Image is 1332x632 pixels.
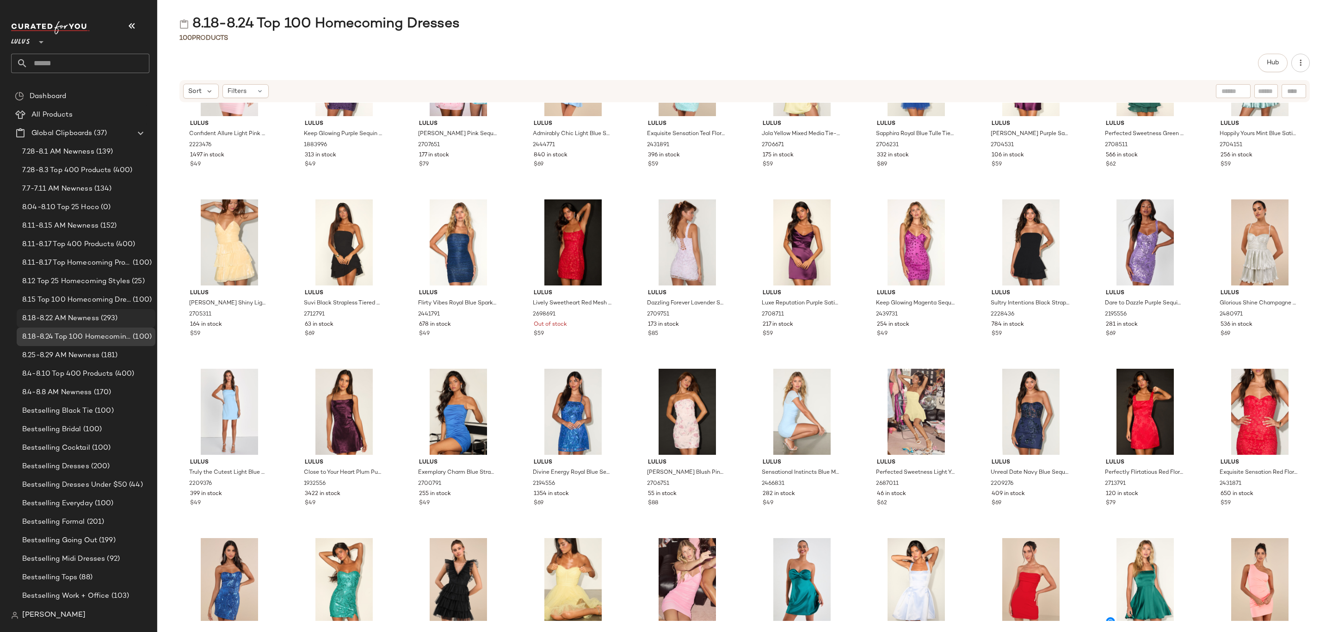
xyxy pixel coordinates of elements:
[648,499,658,508] span: $88
[648,490,677,498] span: 55 in stock
[179,15,460,33] div: 8.18-8.24 Top 100 Homecoming Dresses
[647,141,669,149] span: 2431891
[85,517,105,527] span: (201)
[179,35,192,42] span: 100
[419,151,449,160] span: 177 in stock
[534,330,544,338] span: $59
[869,369,963,455] img: 12910361_2687011.jpg
[412,199,505,285] img: 2441791_2_02_front_Retakes_2025-07-25.jpg
[1098,538,1192,624] img: 2713651_02_front_2025-08-08.jpg
[189,141,211,149] span: 2223476
[131,332,152,342] span: (100)
[877,120,956,128] span: Lulus
[1213,538,1307,624] img: 11837041_2440071.jpg
[419,120,498,128] span: Lulus
[22,202,99,213] span: 8.04-8.10 Top 25 Hoco
[534,490,569,498] span: 1354 in stock
[412,538,505,624] img: 12593821_2208356.jpg
[99,313,118,324] span: (293)
[113,369,135,379] span: (400)
[876,130,955,138] span: Sapphira Royal Blue Tulle Tiered Cutout Mini Dress
[305,321,333,329] span: 63 in stock
[228,87,247,96] span: Filters
[99,350,118,361] span: (181)
[1106,289,1184,297] span: Lulus
[419,490,451,498] span: 255 in stock
[304,469,382,477] span: Close to Your Heart Plum Purple Satin Jacquard Cowl Slip Dress
[877,161,887,169] span: $89
[419,321,451,329] span: 678 in stock
[90,443,111,453] span: (100)
[762,141,784,149] span: 2706671
[93,498,114,509] span: (100)
[190,459,269,467] span: Lulus
[419,330,430,338] span: $49
[179,19,189,29] img: svg%3e
[305,499,315,508] span: $49
[992,151,1024,160] span: 106 in stock
[647,469,726,477] span: [PERSON_NAME] Blush Pink Floral Sequin Strapless Mini Dress
[304,299,382,308] span: Suvi Black Strapless Tiered Asymmetrical Mini Dress
[305,120,383,128] span: Lulus
[1221,289,1299,297] span: Lulus
[131,258,152,268] span: (100)
[92,128,107,139] span: (37)
[992,161,1002,169] span: $59
[763,490,795,498] span: 282 in stock
[762,469,840,477] span: Sensational Instincts Blue Mesh Ruched Bodycon Mini Dress
[1098,199,1192,285] img: 10678381_2195556.jpg
[1221,459,1299,467] span: Lulus
[190,151,224,160] span: 1497 in stock
[877,330,888,338] span: $49
[762,299,840,308] span: Luxe Reputation Purple Satin Sleeveless Cowl Neck Mini Dress
[305,330,314,338] span: $69
[1221,499,1231,508] span: $59
[419,289,498,297] span: Lulus
[984,538,1078,624] img: 11866081_2440151.jpg
[763,321,793,329] span: 217 in stock
[189,299,268,308] span: [PERSON_NAME] Shiny Light Yellow Tiered Mini Dress
[1221,120,1299,128] span: Lulus
[1213,199,1307,285] img: 12041481_2480971.jpg
[1106,161,1116,169] span: $62
[190,321,222,329] span: 164 in stock
[22,239,114,250] span: 8.11-8.17 Top 400 Products
[131,295,152,305] span: (100)
[533,310,555,319] span: 2698691
[526,538,620,624] img: 2711951_01_hero_2025-08-08.jpg
[526,369,620,455] img: 2194556_2_02_front_Retakes_2025-07-29.jpg
[763,289,841,297] span: Lulus
[22,387,92,398] span: 8.4-8.8 AM Newness
[533,299,611,308] span: Lively Sweetheart Red Mesh Embroidered Lace-Up Mini Dress
[31,128,92,139] span: Global Clipboards
[11,612,18,619] img: svg%3e
[648,289,727,297] span: Lulus
[127,480,143,490] span: (44)
[22,554,105,564] span: Bestselling Midi Dresses
[869,199,963,285] img: 2439731_2_02_front_Retakes_2025-07-24.jpg
[419,459,498,467] span: Lulus
[762,480,784,488] span: 2466831
[22,406,93,416] span: Bestselling Black Tie
[418,469,497,477] span: Exemplary Charm Blue Strapless Ruched Bodycon Mini Dress
[297,538,391,624] img: 2703471_01_hero_2025-07-11.jpg
[22,498,93,509] span: Bestselling Everyday
[991,141,1014,149] span: 2704531
[11,21,90,34] img: cfy_white_logo.C9jOOHJF.svg
[190,330,200,338] span: $59
[189,480,212,488] span: 2209376
[1220,299,1298,308] span: Glorious Shine Champagne Metallic Pearl Tiered Mini Dress
[647,480,669,488] span: 2706751
[304,310,325,319] span: 2712791
[755,538,849,624] img: 13017541_2704511.jpg
[534,120,612,128] span: Lulus
[114,239,136,250] span: (400)
[991,310,1014,319] span: 2228436
[22,480,127,490] span: Bestselling Dresses Under $50
[876,310,898,319] span: 2439731
[305,459,383,467] span: Lulus
[534,499,543,508] span: $69
[992,321,1024,329] span: 784 in stock
[1221,330,1230,338] span: $69
[526,199,620,285] img: 2698691_01_hero_2025-07-07.jpg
